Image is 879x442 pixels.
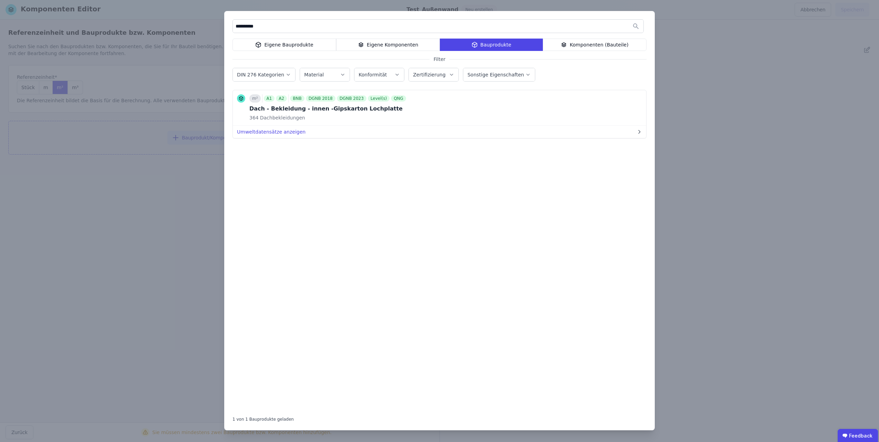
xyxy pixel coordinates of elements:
[463,68,535,81] button: Sonstige Eigenschaften
[391,95,406,102] div: QNG
[304,72,325,77] label: Material
[409,68,458,81] button: Zertifizierung
[249,114,259,121] span: 364
[249,105,407,113] div: Dach - Bekleidung - innen -Gipskarton Lochplatte
[359,72,388,77] label: Konformität
[264,95,275,102] div: A1
[440,39,543,51] div: Bauprodukte
[354,68,404,81] button: Konformität
[368,95,390,102] div: Level(s)
[413,72,447,77] label: Zertifizierung
[337,95,366,102] div: DGNB 2023
[232,414,294,422] div: 1 von 1 Bauprodukte geladen
[290,95,304,102] div: BNB
[467,72,525,77] label: Sonstige Eigenschaften
[249,94,261,103] div: m²
[336,39,440,51] div: Eigene Komponenten
[233,68,295,81] button: DIN 276 Kategorien
[233,126,646,138] button: Umweltdatensätze anzeigen
[237,72,286,77] label: DIN 276 Kategorien
[232,39,336,51] div: Eigene Bauprodukte
[259,114,305,121] span: Dachbekleidungen
[276,95,287,102] div: A2
[543,39,647,51] div: Komponenten (Bauteile)
[430,56,450,63] span: Filter
[306,95,335,102] div: DGNB 2018
[300,68,350,81] button: Material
